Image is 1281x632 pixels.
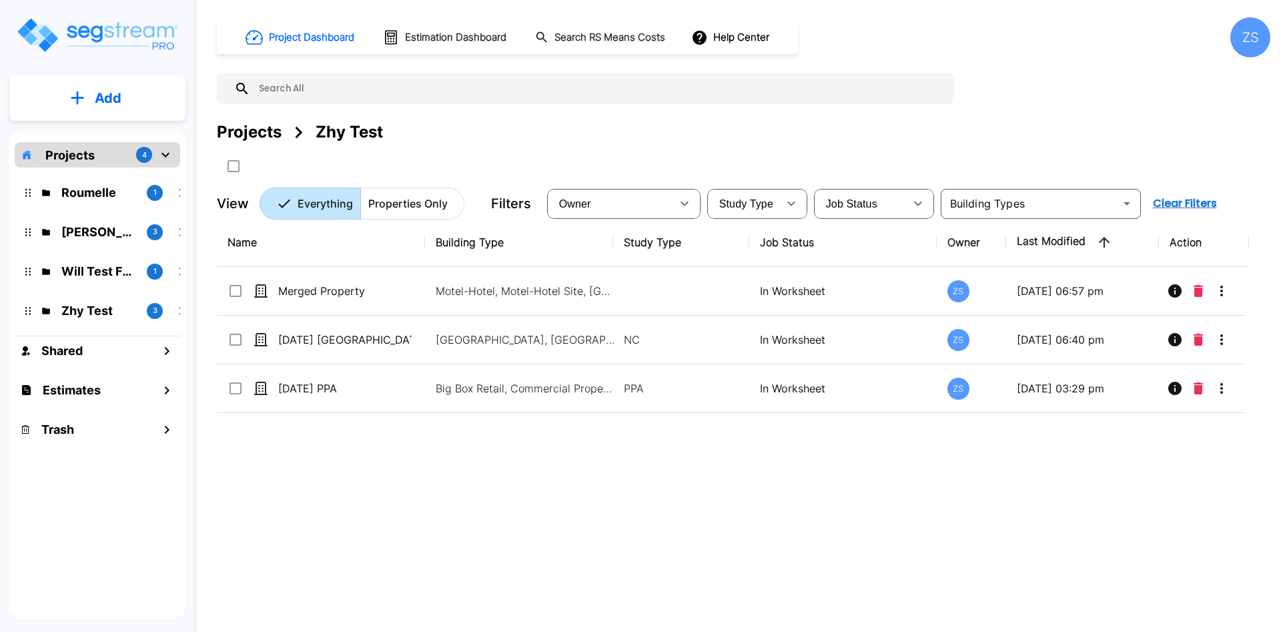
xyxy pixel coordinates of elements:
h1: Estimates [43,381,101,399]
p: PPA [624,380,739,396]
th: Study Type [613,218,749,267]
div: Select [550,185,671,222]
th: Name [217,218,425,267]
p: 1 [153,187,157,198]
div: ZS [947,329,969,351]
button: More-Options [1208,326,1235,353]
p: Add [95,88,121,108]
p: [DATE] [GEOGRAPHIC_DATA] [278,332,412,348]
button: Open [1118,194,1136,213]
span: Job Status [826,198,877,210]
p: Will Test Folder [61,262,136,280]
button: Add [9,79,185,117]
button: Info [1162,278,1188,304]
img: Logo [15,16,179,54]
button: Delete [1188,326,1208,353]
div: Select [817,185,905,222]
p: Merged Property [278,283,412,299]
th: Building Type [425,218,612,267]
div: ZS [947,378,969,400]
p: Projects [45,146,95,164]
p: Roumelle [61,184,136,202]
th: Owner [937,218,1006,267]
p: QA Emmanuel [61,223,136,241]
p: [GEOGRAPHIC_DATA], [GEOGRAPHIC_DATA] [436,332,616,348]
th: Job Status [749,218,937,267]
p: 1 [153,266,157,277]
h1: Search RS Means Costs [554,30,665,45]
button: Info [1162,375,1188,402]
h1: Shared [41,342,83,360]
div: ZS [1230,17,1270,57]
p: Filters [491,194,531,214]
p: In Worksheet [760,380,926,396]
span: Owner [559,198,591,210]
button: Project Dashboard [240,23,362,52]
button: More-Options [1208,375,1235,402]
p: Big Box Retail, Commercial Property Site [436,380,616,396]
button: Info [1162,326,1188,353]
button: More-Options [1208,278,1235,304]
p: [DATE] PPA [278,380,412,396]
div: Projects [217,120,282,144]
input: Search All [250,73,947,104]
p: In Worksheet [760,283,926,299]
p: In Worksheet [760,332,926,348]
p: Properties Only [368,196,448,212]
p: Zhy Test [61,302,136,320]
p: View [217,194,249,214]
button: Everything [260,188,361,220]
div: Platform [260,188,464,220]
button: Help Center [689,25,775,50]
button: Delete [1188,375,1208,402]
p: [DATE] 03:29 pm [1017,380,1148,396]
th: Action [1159,218,1249,267]
p: 3 [153,226,157,238]
th: Last Modified [1006,218,1159,267]
div: ZS [947,280,969,302]
input: Building Types [945,194,1115,213]
button: Estimation Dashboard [378,23,514,51]
p: Everything [298,196,353,212]
p: Motel-Hotel, Motel-Hotel Site, [GEOGRAPHIC_DATA] [436,283,616,299]
button: SelectAll [220,153,247,180]
p: 4 [142,149,147,161]
p: [DATE] 06:40 pm [1017,332,1148,348]
div: Zhy Test [316,120,383,144]
button: Properties Only [360,188,464,220]
h1: Trash [41,420,74,438]
button: Clear Filters [1148,190,1222,217]
div: Select [710,185,778,222]
h1: Project Dashboard [269,30,354,45]
p: [DATE] 06:57 pm [1017,283,1148,299]
p: 3 [153,305,157,316]
p: NC [624,332,739,348]
span: Study Type [719,198,773,210]
h1: Estimation Dashboard [405,30,506,45]
button: Delete [1188,278,1208,304]
button: Search RS Means Costs [530,25,673,51]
